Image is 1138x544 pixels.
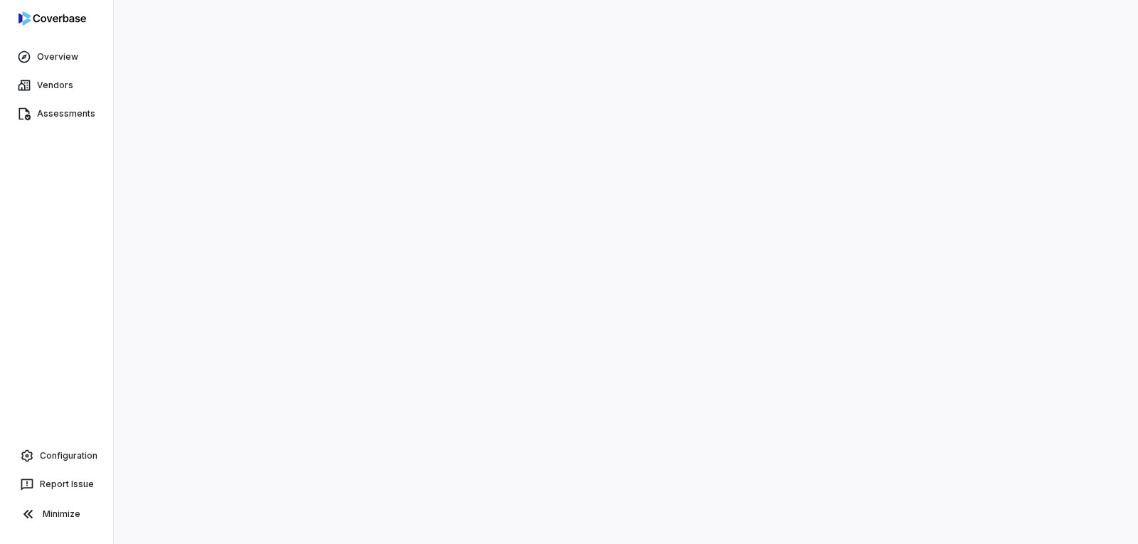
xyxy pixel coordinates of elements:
[43,508,80,520] span: Minimize
[37,108,95,119] span: Assessments
[40,479,94,490] span: Report Issue
[6,471,107,497] button: Report Issue
[3,73,110,98] a: Vendors
[37,51,78,63] span: Overview
[18,11,86,26] img: logo-D7KZi-bG.svg
[40,450,97,462] span: Configuration
[3,44,110,70] a: Overview
[3,101,110,127] a: Assessments
[6,443,107,469] a: Configuration
[6,500,107,528] button: Minimize
[37,80,73,91] span: Vendors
